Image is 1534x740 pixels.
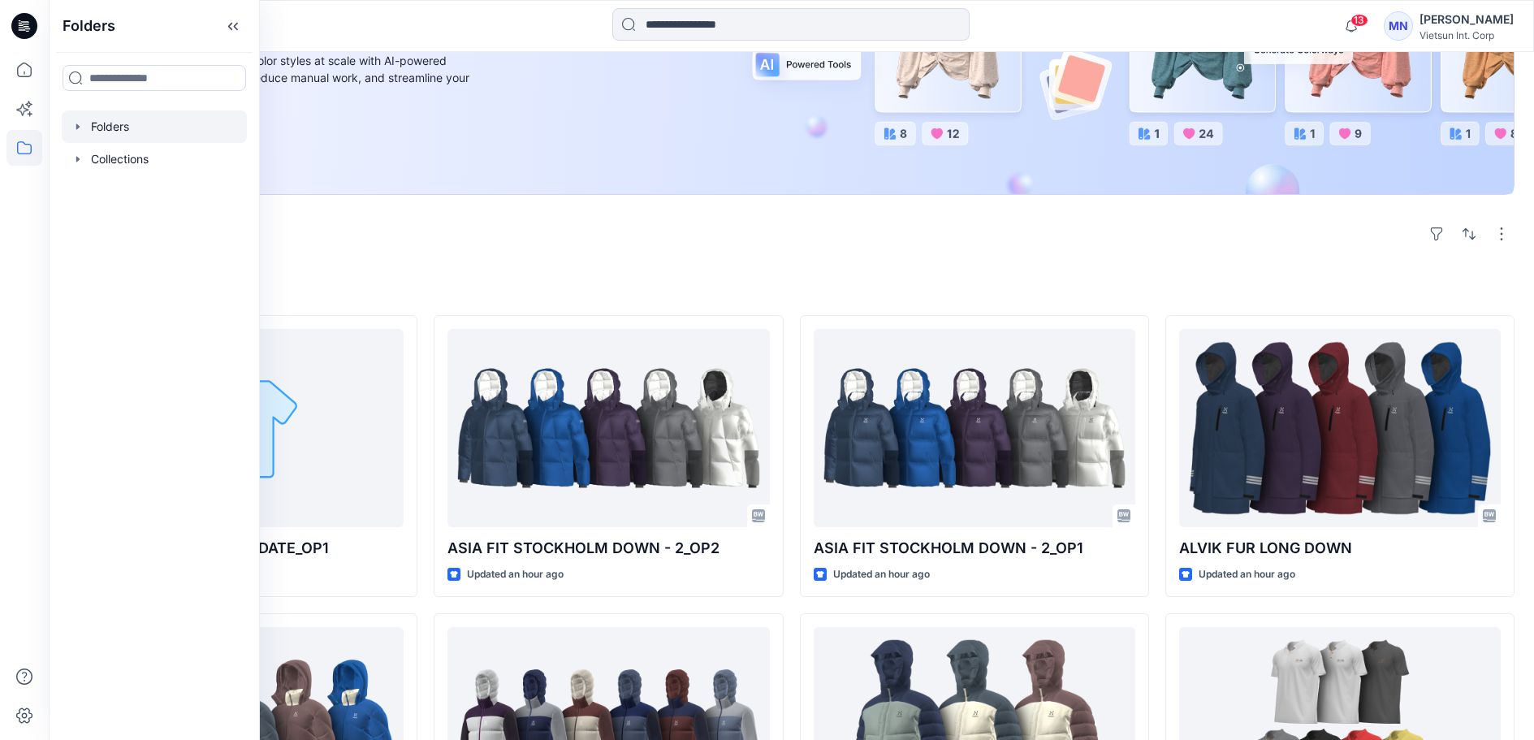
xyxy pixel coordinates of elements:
h4: Styles [68,279,1515,299]
p: ASIA FIT STOCKHOLM DOWN - 2​_OP1 [814,537,1135,560]
div: [PERSON_NAME] [1419,10,1514,29]
div: Explore ideas faster and recolor styles at scale with AI-powered tools that boost creativity, red... [108,52,473,103]
p: Updated an hour ago [833,566,930,583]
div: Vietsun Int. Corp [1419,29,1514,41]
p: Updated an hour ago [1199,566,1295,583]
p: Updated an hour ago [467,566,564,583]
span: 13 [1350,14,1368,27]
p: ASIA FIT STOCKHOLM DOWN - 2​_OP2 [447,537,769,560]
p: ALVIK FUR LONG DOWN [1179,537,1501,560]
a: Discover more [108,123,473,155]
div: MN [1384,11,1413,41]
a: ASIA FIT STOCKHOLM DOWN - 2​_OP2 [447,329,769,527]
a: ASIA FIT STOCKHOLM DOWN - 2​_OP1 [814,329,1135,527]
a: ALVIK FUR LONG DOWN [1179,329,1501,527]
